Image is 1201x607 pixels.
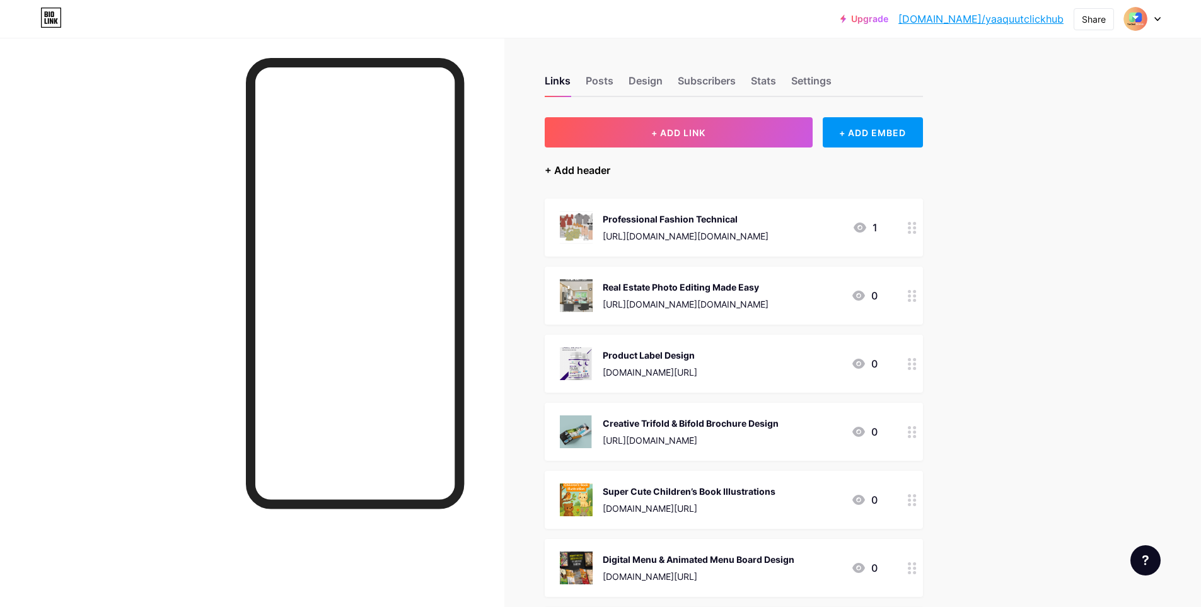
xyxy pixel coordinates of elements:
[603,366,697,379] div: [DOMAIN_NAME][URL]
[545,73,571,96] div: Links
[603,434,779,447] div: [URL][DOMAIN_NAME]
[852,220,878,235] div: 1
[851,356,878,371] div: 0
[603,570,794,583] div: [DOMAIN_NAME][URL]
[603,212,769,226] div: Professional Fashion Technical
[560,279,593,312] img: Real Estate Photo Editing Made Easy
[545,163,610,178] div: + Add header
[586,73,613,96] div: Posts
[603,485,775,498] div: Super Cute Children’s Book Illustrations
[791,73,832,96] div: Settings
[560,347,593,380] img: Product Label Design
[851,424,878,439] div: 0
[851,288,878,303] div: 0
[678,73,736,96] div: Subscribers
[851,560,878,575] div: 0
[545,117,813,147] button: + ADD LINK
[603,298,769,311] div: [URL][DOMAIN_NAME][DOMAIN_NAME]
[603,280,769,294] div: Real Estate Photo Editing Made Easy
[560,211,593,244] img: Professional Fashion Technical
[1123,7,1147,31] img: yaaquutclickhub
[603,229,769,243] div: [URL][DOMAIN_NAME][DOMAIN_NAME]
[629,73,663,96] div: Design
[603,502,775,515] div: [DOMAIN_NAME][URL]
[851,492,878,507] div: 0
[840,14,888,24] a: Upgrade
[651,127,705,138] span: + ADD LINK
[603,349,697,362] div: Product Label Design
[898,11,1064,26] a: [DOMAIN_NAME]/yaaquutclickhub
[560,415,593,448] img: Creative Trifold & Bifold Brochure Design
[560,483,593,516] img: Super Cute Children’s Book Illustrations
[1082,13,1106,26] div: Share
[603,553,794,566] div: Digital Menu & Animated Menu Board Design
[823,117,923,147] div: + ADD EMBED
[751,73,776,96] div: Stats
[560,552,593,584] img: Digital Menu & Animated Menu Board Design
[603,417,779,430] div: Creative Trifold & Bifold Brochure Design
